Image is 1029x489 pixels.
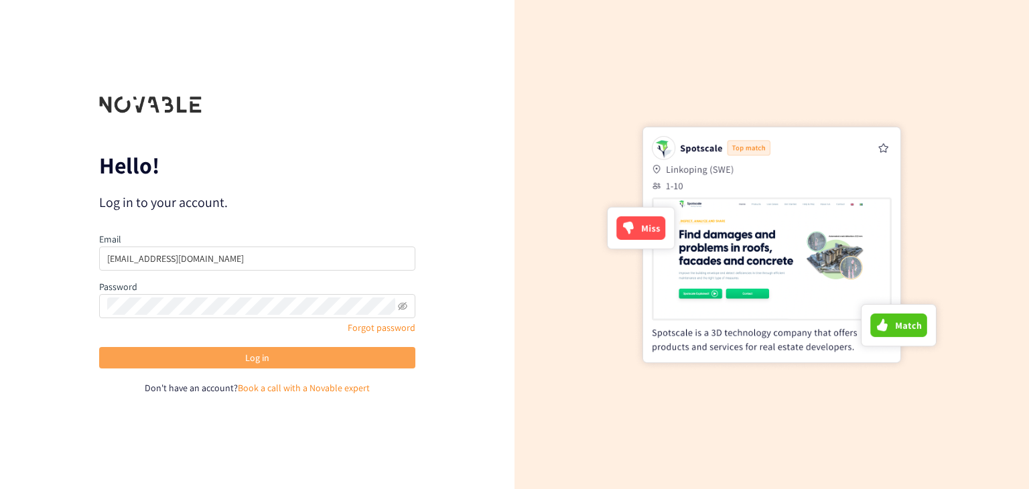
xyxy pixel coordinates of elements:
iframe: Chat Widget [962,425,1029,489]
p: Hello! [99,155,415,176]
span: eye-invisible [398,301,407,311]
a: Book a call with a Novable expert [238,382,370,394]
button: Log in [99,347,415,368]
span: Log in [245,350,269,365]
a: Forgot password [348,322,415,334]
label: Password [99,281,137,293]
label: Email [99,233,121,245]
p: Log in to your account. [99,193,415,212]
span: Don't have an account? [145,382,238,394]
